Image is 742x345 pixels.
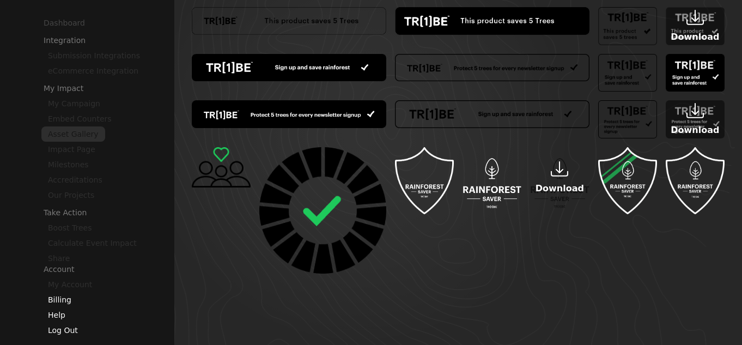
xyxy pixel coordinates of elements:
[44,253,174,264] div: Contact support to upgrade
[536,182,584,195] p: Download
[44,190,174,201] div: Contact support to upgrade
[666,100,725,138] button: Download
[44,35,174,46] p: Integration
[44,98,174,109] div: Contact support to upgrade
[671,124,719,137] p: Download
[44,279,174,290] div: Contact support to upgrade
[666,7,725,45] button: Download
[44,264,174,275] p: Account
[44,113,174,124] div: Contact support to upgrade
[671,31,719,44] p: Download
[48,295,71,304] a: Billing
[530,147,589,208] button: Download
[44,83,174,94] p: My Impact
[44,50,174,61] div: Contact support to upgrade
[44,159,174,170] div: Contact support to upgrade
[44,129,174,140] div: Contact support to upgrade
[44,65,174,76] div: Contact support to upgrade
[48,310,65,320] button: Help
[44,17,174,28] div: Contact support to upgrade
[44,238,174,249] div: Contact support to upgrade
[44,174,174,185] div: Contact support to upgrade
[44,144,174,155] div: Contact support to upgrade
[48,325,78,336] button: Log Out
[44,222,174,233] div: Contact support to upgrade
[44,207,174,218] p: Take Action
